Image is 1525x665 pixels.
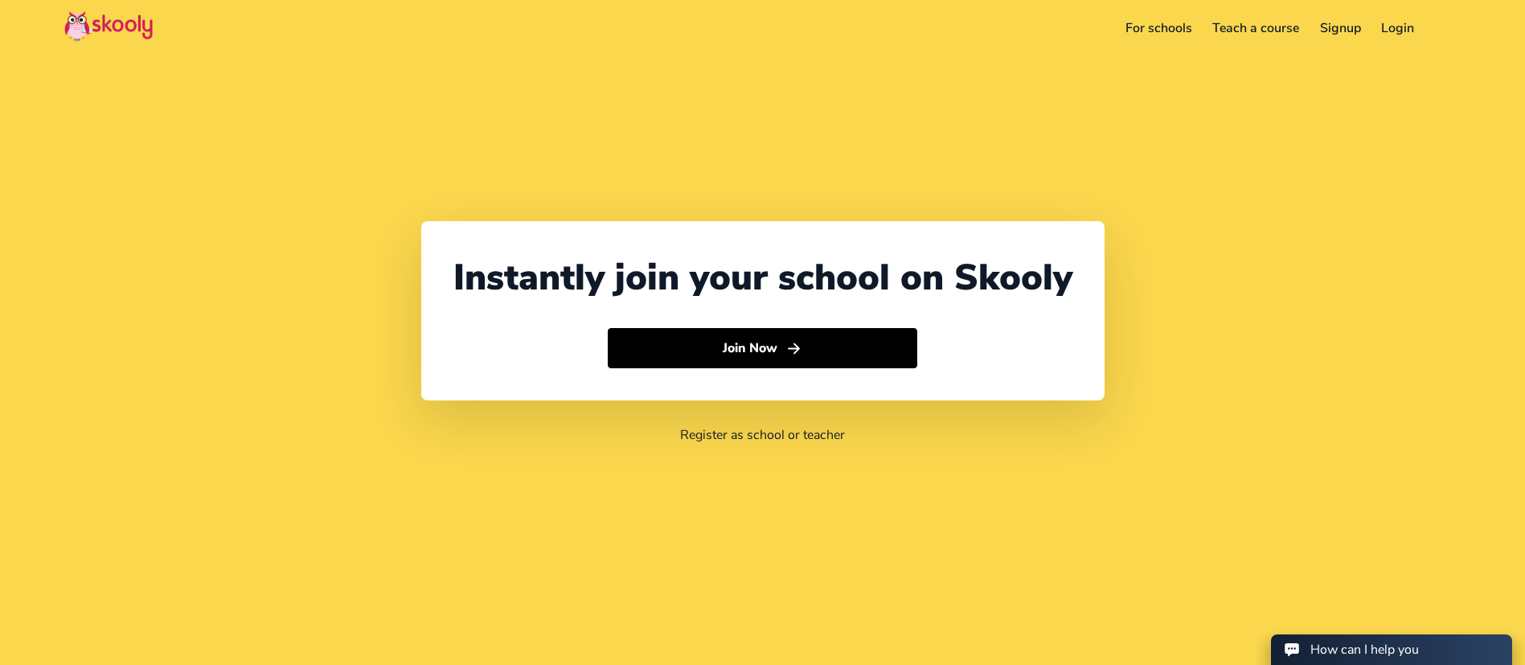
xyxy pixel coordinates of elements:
button: Join Nowarrow forward outline [608,328,917,368]
a: Teach a course [1202,15,1310,41]
div: Instantly join your school on Skooly [453,253,1072,302]
a: Login [1371,15,1425,41]
img: Skooly [64,10,153,42]
a: Register as school or teacher [680,426,845,444]
ion-icon: arrow forward outline [785,340,802,357]
button: menu outline [1437,15,1461,42]
a: For schools [1115,15,1203,41]
a: Signup [1310,15,1371,41]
